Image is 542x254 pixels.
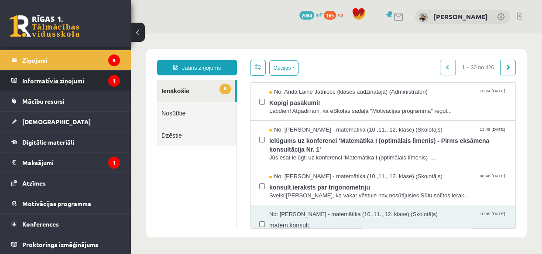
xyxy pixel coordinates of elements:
i: 1 [108,75,120,87]
a: [DEMOGRAPHIC_DATA] [11,112,120,132]
a: No: [PERSON_NAME] - matemātika (10.,11., 12. klase) (Skolotājs) 13:49 [DATE] Ielūgums uz konferen... [138,92,376,128]
span: [DEMOGRAPHIC_DATA] [22,118,91,125]
button: Opcijas [138,27,168,42]
span: Labdien! Atgādinām, ka eSkolas sadaļā "Motivācijas programma" regul... [138,74,376,82]
span: Jūs esat ielūgti uz konferenci 'Matemātika I (optimālais līmenis) -... [138,120,376,129]
span: No: Anda Laine Jātniece (klases audzinātāja) (Administratori) [138,54,297,63]
span: Mācību resursi [22,97,65,105]
a: Jauns ziņojums [26,26,106,42]
legend: Informatīvie ziņojumi [22,71,120,91]
span: 13:49 [DATE] [349,92,376,99]
span: xp [337,11,343,18]
a: Nosūtītie [26,68,106,91]
span: Digitālie materiāli [22,138,74,146]
span: No: [PERSON_NAME] - matemātika (10.,11., 12. klase) (Skolotājs) [138,139,312,147]
span: 10:09 [DATE] [349,177,376,183]
a: 9Ienākošie [26,46,104,68]
span: Kopīgi pasākumi! [138,63,376,74]
span: 9 [89,51,100,61]
a: Konferences [11,214,120,234]
span: No: [PERSON_NAME] - matemātika (10.,11., 12. klase) (Skolotājs) [138,92,312,101]
a: Digitālie materiāli [11,132,120,152]
a: Motivācijas programma [11,193,120,213]
legend: Maksājumi [22,152,120,173]
legend: Ziņojumi [22,50,120,70]
a: Informatīvie ziņojumi1 [11,71,120,91]
i: 9 [108,54,120,66]
a: Dzēstie [26,91,106,113]
span: 16:24 [DATE] [349,54,376,61]
span: Konferences [22,220,59,228]
span: 165 [324,11,336,20]
span: Motivācijas programma [22,200,91,207]
a: Rīgas 1. Tālmācības vidusskola [10,15,79,37]
a: [PERSON_NAME] [433,12,488,21]
span: mP [316,11,322,18]
span: Proktoringa izmēģinājums [22,240,98,248]
a: Mācību resursi [11,91,120,111]
span: 2084 [299,11,314,20]
span: Atzīmes [22,179,46,187]
span: konsult.ieraksts par trigonometriju [138,147,376,158]
span: matem.konsult. [138,185,376,196]
a: Maksājumi1 [11,152,120,173]
span: 1 – 30 no 426 [325,26,370,42]
span: Sveiki![PERSON_NAME], ka vakar vēstule nav nosūtījusies.Sūtu solītos ierak... [138,158,376,166]
i: 1 [108,157,120,169]
span: 08:48 [DATE] [349,139,376,146]
span: No: [PERSON_NAME] - matemātika (10.,11., 12. klase) (Skolotājs) [138,177,307,185]
a: No: [PERSON_NAME] - matemātika (10.,11., 12. klase) (Skolotājs) 08:48 [DATE] konsult.ieraksts par... [138,139,376,166]
a: Atzīmes [11,173,120,193]
a: Ziņojumi9 [11,50,120,70]
a: No: Anda Laine Jātniece (klases audzinātāja) (Administratori) 16:24 [DATE] Kopīgi pasākumi! Labdi... [138,54,376,81]
a: No: [PERSON_NAME] - matemātika (10.,11., 12. klase) (Skolotājs) 10:09 [DATE] matem.konsult. [138,177,376,204]
span: Ielūgums uz konferenci 'Matemātika I (optimālais līmenis) - Pirms eksāmena konsultācija Nr. 1' [138,101,376,120]
a: 165 xp [324,11,347,18]
img: Šarlote Jete Ivanovska [419,13,428,22]
a: 2084 mP [299,11,322,18]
